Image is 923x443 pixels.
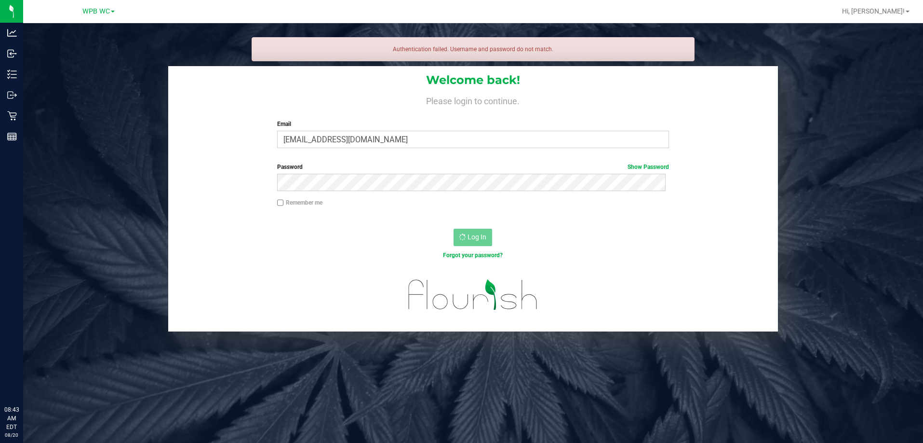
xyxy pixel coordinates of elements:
[4,405,19,431] p: 08:43 AM EDT
[7,28,17,38] inline-svg: Analytics
[277,164,303,170] span: Password
[277,120,669,128] label: Email
[7,111,17,121] inline-svg: Retail
[7,90,17,100] inline-svg: Outbound
[628,164,669,170] a: Show Password
[7,132,17,141] inline-svg: Reports
[277,199,284,206] input: Remember me
[82,7,110,15] span: WPB WC
[252,37,695,61] div: Authentication failed. Username and password do not match.
[397,270,549,319] img: flourish_logo.svg
[468,233,486,241] span: Log In
[7,49,17,58] inline-svg: Inbound
[842,7,905,15] span: Hi, [PERSON_NAME]!
[443,252,503,259] a: Forgot your password?
[454,229,492,246] button: Log In
[277,198,322,207] label: Remember me
[168,95,778,106] h4: Please login to continue.
[7,69,17,79] inline-svg: Inventory
[168,74,778,86] h1: Welcome back!
[4,431,19,439] p: 08/20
